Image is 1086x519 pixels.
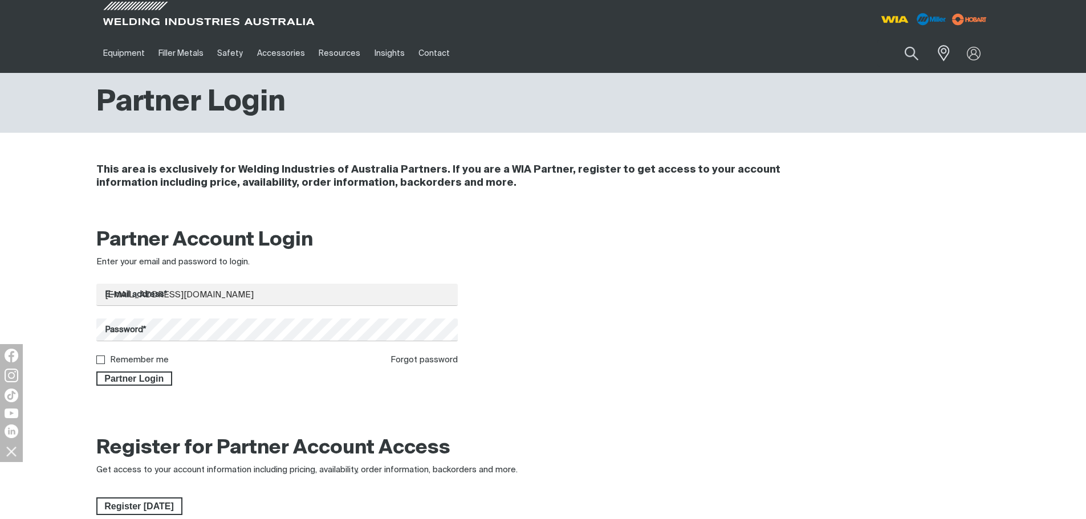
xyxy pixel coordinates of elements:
[5,389,18,402] img: TikTok
[96,228,458,253] h2: Partner Account Login
[250,34,312,73] a: Accessories
[97,497,181,516] span: Register [DATE]
[877,40,930,67] input: Product name or item number...
[96,256,458,269] div: Enter your email and password to login.
[892,40,931,67] button: Search products
[949,11,990,28] img: miller
[96,34,152,73] a: Equipment
[312,34,367,73] a: Resources
[96,164,838,190] h4: This area is exclusively for Welding Industries of Australia Partners. If you are a WIA Partner, ...
[96,436,450,461] h2: Register for Partner Account Access
[5,369,18,382] img: Instagram
[96,84,286,121] h1: Partner Login
[2,442,21,461] img: hide socials
[367,34,411,73] a: Insights
[96,34,767,73] nav: Main
[391,355,458,364] a: Forgot password
[97,371,172,386] span: Partner Login
[152,34,210,73] a: Filler Metals
[412,34,457,73] a: Contact
[5,424,18,438] img: LinkedIn
[96,497,182,516] a: Register Today
[110,355,169,364] label: Remember me
[96,465,518,474] span: Get access to your account information including pricing, availability, order information, backor...
[5,408,18,418] img: YouTube
[96,371,173,386] button: Partner Login
[5,349,18,362] img: Facebook
[210,34,250,73] a: Safety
